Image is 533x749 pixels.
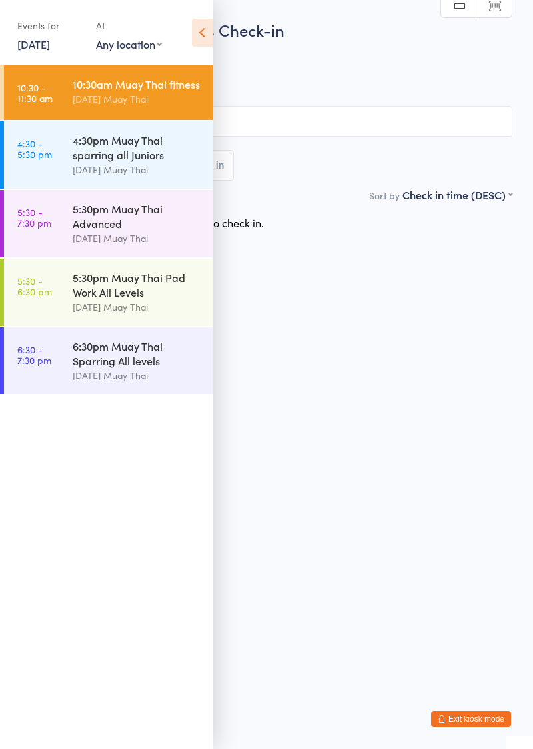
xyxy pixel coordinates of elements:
a: 5:30 -6:30 pm5:30pm Muay Thai Pad Work All Levels[DATE] Muay Thai [4,259,213,326]
time: 5:30 - 6:30 pm [17,275,52,297]
input: Search [21,106,512,137]
time: 4:30 - 5:30 pm [17,138,52,159]
a: 6:30 -7:30 pm6:30pm Muay Thai Sparring All levels[DATE] Muay Thai [4,327,213,394]
a: [DATE] [17,37,50,51]
button: Exit kiosk mode [431,711,511,727]
span: [DATE] Muay Thai [21,61,492,74]
div: 4:30pm Muay Thai sparring all Juniors [73,133,201,162]
time: 10:30 - 11:30 am [17,82,53,103]
div: 5:30pm Muay Thai Pad Work All Levels [73,270,201,299]
div: Any location [96,37,162,51]
h2: 10:30am Muay Thai fitness Check-in [21,19,512,41]
a: 10:30 -11:30 am10:30am Muay Thai fitness[DATE] Muay Thai [4,65,213,120]
time: 5:30 - 7:30 pm [17,207,51,228]
a: 5:30 -7:30 pm5:30pm Muay Thai Advanced[DATE] Muay Thai [4,190,213,257]
div: 6:30pm Muay Thai Sparring All levels [73,339,201,368]
div: At [96,15,162,37]
div: [DATE] Muay Thai [73,91,201,107]
div: [DATE] Muay Thai [73,299,201,315]
a: 4:30 -5:30 pm4:30pm Muay Thai sparring all Juniors[DATE] Muay Thai [4,121,213,189]
label: Sort by [369,189,400,202]
div: [DATE] Muay Thai [73,231,201,246]
div: Events for [17,15,83,37]
div: [DATE] Muay Thai [73,162,201,177]
span: [DATE] 10:30am [21,47,492,61]
span: [DATE] Muay Thai [21,74,512,87]
div: [DATE] Muay Thai [73,368,201,383]
div: Check in time (DESC) [402,187,512,202]
div: 10:30am Muay Thai fitness [73,77,201,91]
div: 5:30pm Muay Thai Advanced [73,201,201,231]
time: 6:30 - 7:30 pm [17,344,51,365]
